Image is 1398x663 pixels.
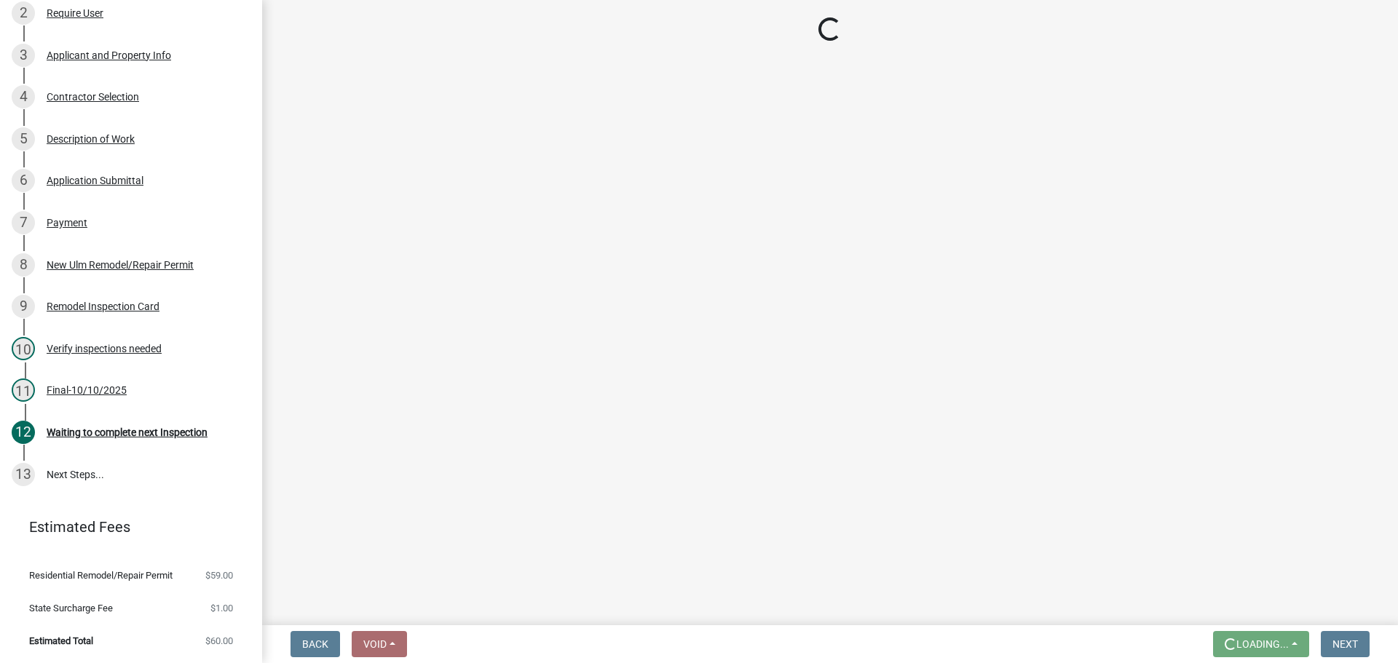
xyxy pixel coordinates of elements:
[47,260,194,270] div: New Ulm Remodel/Repair Permit
[1332,638,1358,650] span: Next
[205,571,233,580] span: $59.00
[210,603,233,613] span: $1.00
[47,385,127,395] div: Final-10/10/2025
[1213,631,1309,657] button: Loading...
[12,295,35,318] div: 9
[12,421,35,444] div: 12
[12,127,35,151] div: 5
[47,175,143,186] div: Application Submittal
[47,134,135,144] div: Description of Work
[1321,631,1370,657] button: Next
[12,211,35,234] div: 7
[1236,638,1289,650] span: Loading...
[29,636,93,646] span: Estimated Total
[12,512,239,541] a: Estimated Fees
[47,50,171,60] div: Applicant and Property Info
[29,603,113,613] span: State Surcharge Fee
[12,1,35,25] div: 2
[12,337,35,360] div: 10
[12,169,35,192] div: 6
[47,92,139,102] div: Contractor Selection
[12,85,35,108] div: 4
[47,8,103,18] div: Require User
[47,344,162,354] div: Verify inspections needed
[12,378,35,402] div: 11
[291,631,340,657] button: Back
[352,631,407,657] button: Void
[47,427,208,437] div: Waiting to complete next Inspection
[302,638,328,650] span: Back
[12,44,35,67] div: 3
[363,638,387,650] span: Void
[29,571,173,580] span: Residential Remodel/Repair Permit
[47,301,159,311] div: Remodel Inspection Card
[12,463,35,486] div: 13
[205,636,233,646] span: $60.00
[47,218,87,228] div: Payment
[12,253,35,277] div: 8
